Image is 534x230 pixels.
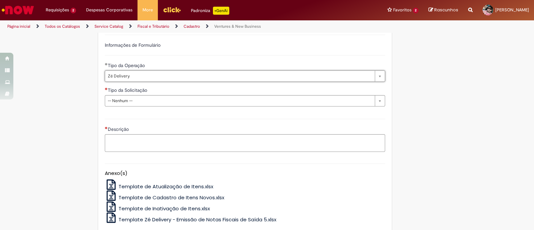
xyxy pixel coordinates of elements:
a: Template de Atualização de Itens.xlsx [105,183,214,190]
span: Rascunhos [434,7,458,13]
textarea: Descrição [105,134,385,152]
span: -- Nenhum -- [108,95,371,106]
img: click_logo_yellow_360x200.png [163,5,181,15]
a: Ventures & New Business [214,24,261,29]
span: Obrigatório Preenchido [105,63,108,65]
div: Padroniza [191,7,229,15]
span: Necessários [105,87,108,90]
a: Template de Cadastro de Itens Novos.xlsx [105,194,225,201]
span: Necessários [105,127,108,129]
span: Template de Cadastro de Itens Novos.xlsx [118,194,224,201]
p: +GenAi [213,7,229,15]
span: Zé Delivery [108,71,371,81]
span: Template de Atualização de Itens.xlsx [118,183,213,190]
span: Template Zé Delivery - Emissão de Notas Fiscais de Saída 5.xlsx [118,216,276,223]
span: Requisições [46,7,69,13]
span: Despesas Corporativas [86,7,132,13]
span: Tipo da Operação [108,62,146,68]
a: Template Zé Delivery - Emissão de Notas Fiscais de Saída 5.xlsx [105,216,277,223]
span: Template de Inativação de Itens.xlsx [118,205,210,212]
span: Favoritos [393,7,412,13]
span: Tipo da Solicitação [108,87,149,93]
a: Template de Inativação de Itens.xlsx [105,205,210,212]
a: Todos os Catálogos [45,24,80,29]
img: ServiceNow [1,3,35,17]
a: Rascunhos [429,7,458,13]
a: Página inicial [7,24,30,29]
label: Informações de Formulário [105,42,161,48]
a: Service Catalog [94,24,123,29]
span: [PERSON_NAME] [495,7,529,13]
span: More [143,7,153,13]
span: 2 [70,8,76,13]
ul: Trilhas de página [5,20,351,33]
span: 2 [413,8,419,13]
span: Descrição [108,126,130,132]
h5: Anexo(s) [105,171,385,176]
a: Cadastro [184,24,200,29]
a: Fiscal e Tributário [138,24,169,29]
